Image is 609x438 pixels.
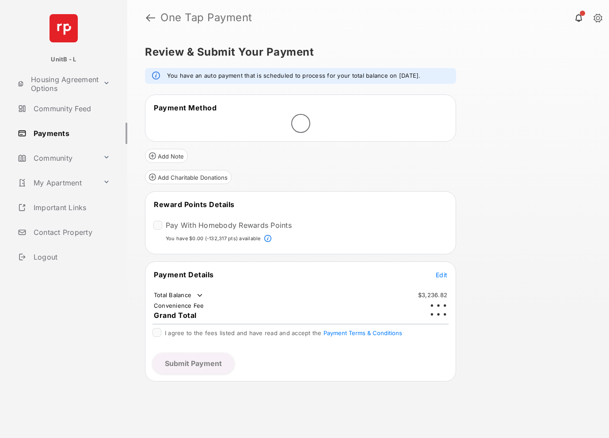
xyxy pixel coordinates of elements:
label: Pay With Homebody Rewards Points [166,221,292,230]
strong: One Tap Payment [160,12,252,23]
span: Edit [436,271,447,279]
a: Housing Agreement Options [14,73,99,94]
td: Convenience Fee [153,302,205,310]
span: Payment Details [154,270,214,279]
p: You have $0.00 (-132,317 pts) available [166,235,261,242]
a: Community Feed [14,98,127,119]
a: Important Links [14,197,114,218]
img: svg+xml;base64,PHN2ZyB4bWxucz0iaHR0cDovL3d3dy53My5vcmcvMjAwMC9zdmciIHdpZHRoPSI2NCIgaGVpZ2h0PSI2NC... [49,14,78,42]
h5: Review & Submit Your Payment [145,47,584,57]
em: You have an auto payment that is scheduled to process for your total balance on [DATE]. [167,72,421,80]
button: I agree to the fees listed and have read and accept the [324,329,402,336]
span: Payment Method [154,103,217,112]
td: $3,236.82 [418,291,448,299]
p: UnitB - L [51,55,76,64]
span: Reward Points Details [154,200,235,209]
span: Grand Total [154,311,197,320]
a: Community [14,147,99,169]
button: Add Charitable Donations [145,170,232,184]
td: Total Balance [153,291,204,300]
a: My Apartment [14,172,99,193]
a: Payments [14,123,127,144]
a: Contact Property [14,222,127,243]
button: Edit [436,270,447,279]
span: I agree to the fees listed and have read and accept the [165,329,402,336]
button: Submit Payment [152,353,234,374]
button: Add Note [145,149,188,163]
a: Logout [14,246,127,268]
